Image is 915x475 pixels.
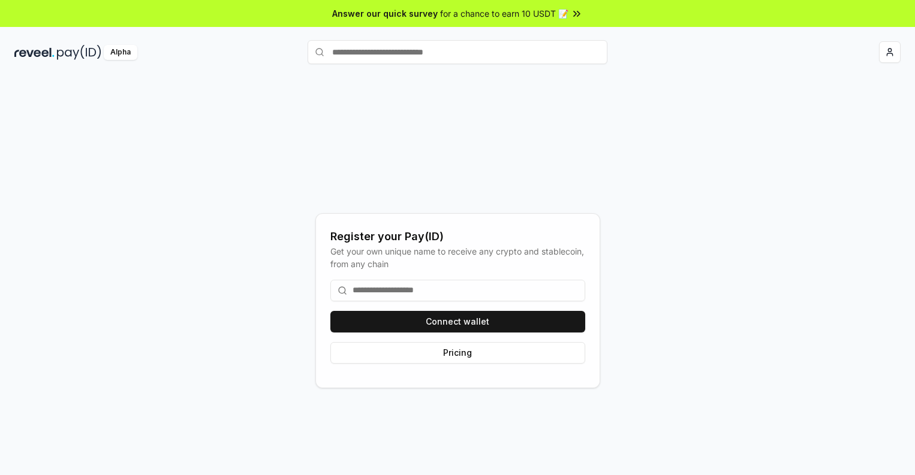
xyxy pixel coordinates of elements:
button: Pricing [330,342,585,364]
button: Connect wallet [330,311,585,332]
img: pay_id [57,45,101,60]
img: reveel_dark [14,45,55,60]
div: Alpha [104,45,137,60]
span: for a chance to earn 10 USDT 📝 [440,7,568,20]
div: Register your Pay(ID) [330,228,585,245]
span: Answer our quick survey [332,7,438,20]
div: Get your own unique name to receive any crypto and stablecoin, from any chain [330,245,585,270]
